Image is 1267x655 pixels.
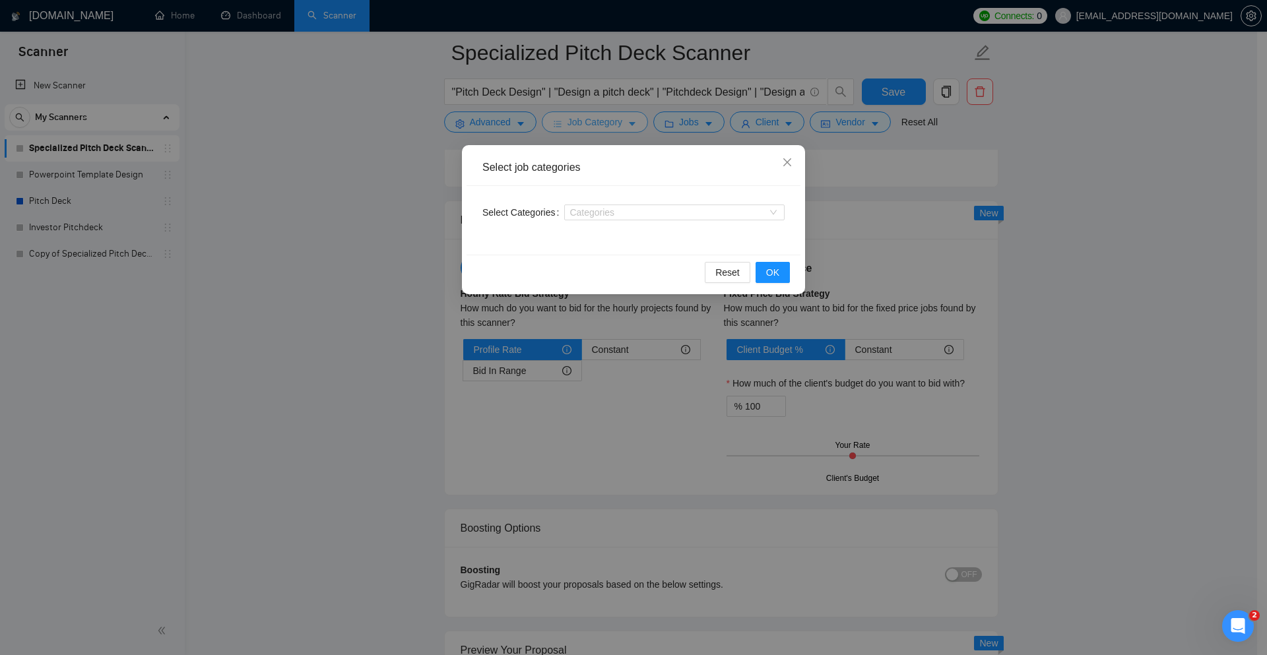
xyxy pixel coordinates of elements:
span: Reset [715,265,740,280]
span: 2 [1249,610,1260,621]
span: close [782,157,793,168]
label: Select Categories [482,202,564,223]
iframe: Intercom live chat [1222,610,1254,642]
span: OK [766,265,779,280]
button: OK [756,262,790,283]
button: Close [769,145,805,181]
button: Reset [705,262,750,283]
div: Select job categories [482,160,785,175]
